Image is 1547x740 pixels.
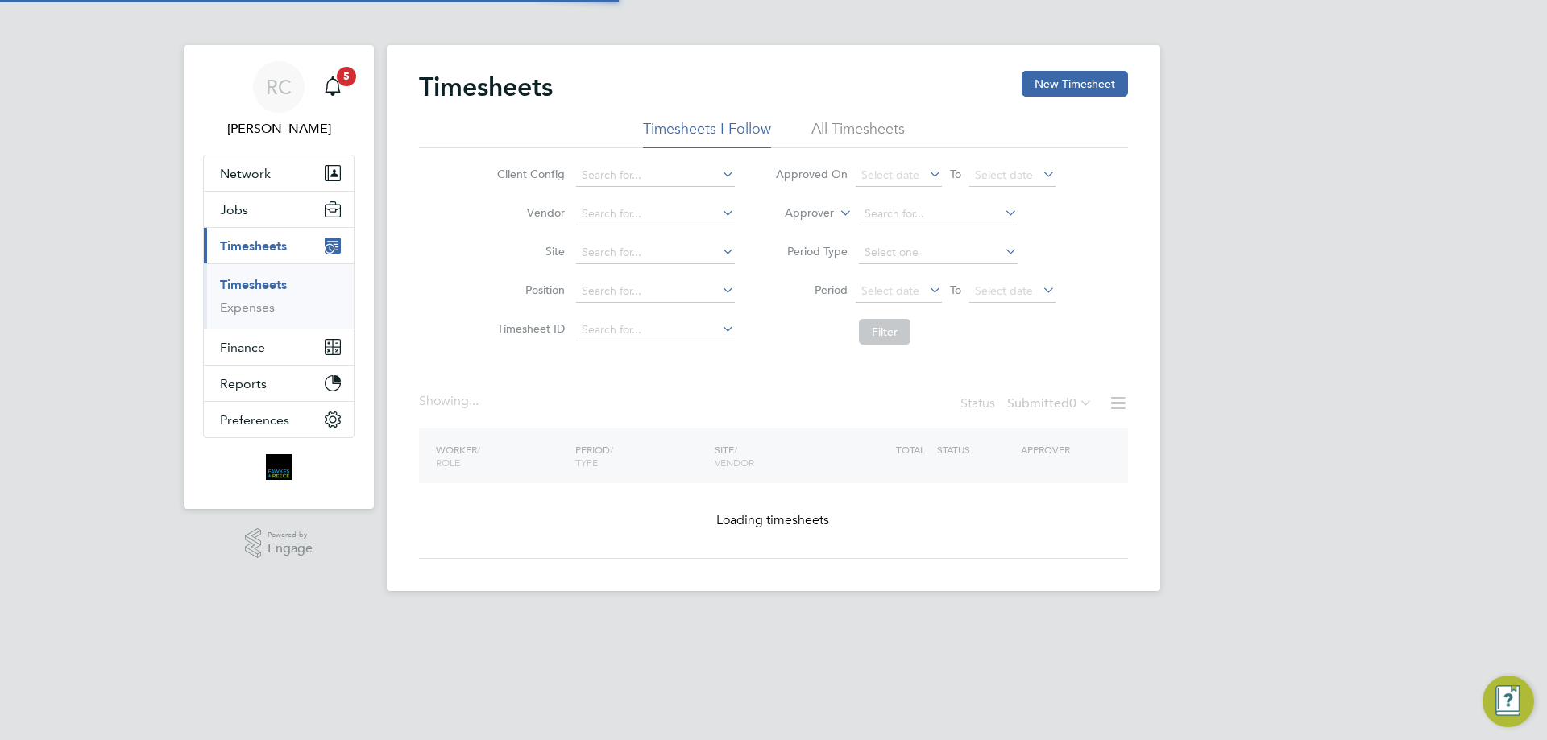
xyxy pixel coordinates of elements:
[184,45,374,509] nav: Main navigation
[492,244,565,258] label: Site
[220,238,287,254] span: Timesheets
[220,277,287,292] a: Timesheets
[204,228,354,263] button: Timesheets
[268,542,313,556] span: Engage
[492,167,565,181] label: Client Config
[220,340,265,355] span: Finance
[204,402,354,437] button: Preferences
[203,119,355,138] span: Roselyn Coelho
[203,61,355,138] a: RC[PERSON_NAME]
[419,393,482,410] div: Showing
[317,61,349,113] a: 5
[268,528,313,542] span: Powered by
[859,319,910,345] button: Filter
[975,167,1033,182] span: Select date
[492,205,565,220] label: Vendor
[643,119,771,148] li: Timesheets I Follow
[337,67,356,86] span: 5
[811,119,905,148] li: All Timesheets
[576,164,735,187] input: Search for...
[576,319,735,341] input: Search for...
[859,203,1018,225] input: Search for...
[492,283,565,297] label: Position
[861,283,919,298] span: Select date
[1483,676,1534,727] button: Engage Resource Center
[576,280,735,303] input: Search for...
[204,155,354,191] button: Network
[469,393,479,409] span: ...
[576,242,735,264] input: Search for...
[576,203,735,225] input: Search for...
[1022,71,1128,97] button: New Timesheet
[761,205,834,221] label: Approver
[220,202,248,217] span: Jobs
[861,167,919,182] span: Select date
[1007,395,1093,411] label: Submitted
[204,329,354,365] button: Finance
[266,454,292,480] img: bromak-logo-retina.png
[203,454,355,480] a: Go to home page
[775,283,848,297] label: Period
[204,192,354,227] button: Jobs
[975,283,1033,298] span: Select date
[220,300,275,315] a: Expenses
[266,76,292,97] span: RC
[775,167,848,181] label: Approved On
[945,279,966,300] span: To
[960,393,1096,415] div: Status
[945,163,966,184] span: To
[419,71,553,103] h2: Timesheets
[204,366,354,401] button: Reports
[220,166,271,181] span: Network
[1069,395,1076,411] span: 0
[220,412,289,428] span: Preferences
[775,244,848,258] label: Period Type
[492,321,565,336] label: Timesheet ID
[859,242,1018,264] input: Select one
[220,376,267,391] span: Reports
[245,528,313,559] a: Powered byEngage
[204,263,354,329] div: Timesheets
